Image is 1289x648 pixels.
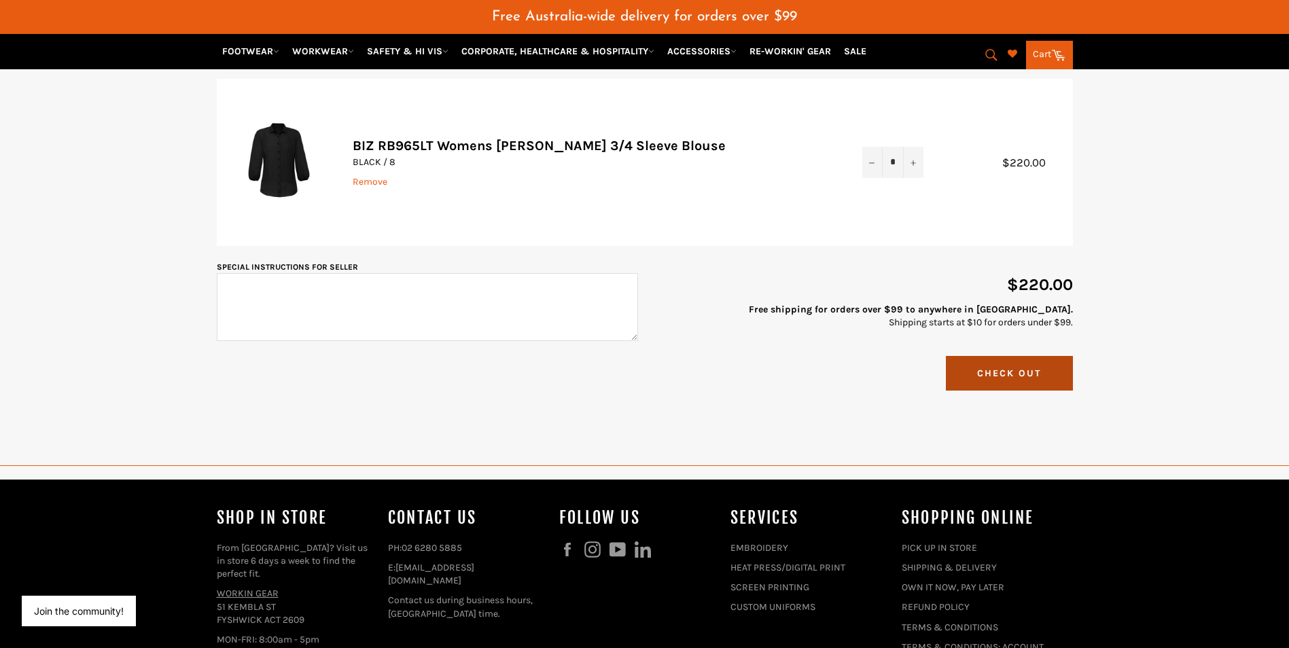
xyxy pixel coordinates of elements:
a: EMBROIDERY [730,542,788,554]
a: CORPORATE, HEALTHCARE & HOSPITALITY [456,39,660,63]
p: 51 KEMBLA ST FYSHWICK ACT 2609 [217,587,374,626]
a: Remove [353,176,387,187]
h4: Follow us [559,507,717,529]
a: CUSTOM UNIFORMS [730,601,815,613]
a: WORKIN GEAR [217,588,279,599]
a: 02 6280 5885 [402,542,462,554]
span: Free Australia-wide delivery for orders over $99 [492,10,797,24]
p: E: [388,561,546,588]
a: SHIPPING & DELIVERY [902,562,997,573]
p: $220.00 [652,274,1073,296]
strong: Free shipping for orders over $99 to anywhere in [GEOGRAPHIC_DATA]. [749,304,1073,315]
a: SCREEN PRINTING [730,581,809,593]
a: REFUND POLICY [902,601,970,613]
a: SAFETY & HI VIS [361,39,454,63]
a: SALE [838,39,872,63]
a: Cart [1026,41,1073,69]
a: [EMAIL_ADDRESS][DOMAIN_NAME] [388,562,474,586]
span: $220.00 [1002,156,1059,169]
a: FOOTWEAR [217,39,285,63]
h4: SHOPPING ONLINE [902,507,1059,529]
button: Join the community! [34,605,124,617]
h4: services [730,507,888,529]
a: BIZ RB965LT Womens [PERSON_NAME] 3/4 Sleeve Blouse [353,138,726,154]
p: Shipping starts at $10 for orders under $99. [652,303,1073,329]
a: HEAT PRESS/DIGITAL PRINT [730,562,845,573]
a: RE-WORKIN' GEAR [744,39,836,63]
p: From [GEOGRAPHIC_DATA]? Visit us in store 6 days a week to find the perfect fit. [217,541,374,581]
a: WORKWEAR [287,39,359,63]
h4: Shop In Store [217,507,374,529]
h4: Contact Us [388,507,546,529]
a: PICK UP IN STORE [902,542,977,554]
button: Reduce item quantity by one [862,147,883,177]
button: Increase item quantity by one [903,147,923,177]
p: PH: [388,541,546,554]
a: OWN IT NOW, PAY LATER [902,581,1004,593]
p: BLACK / 8 [353,156,835,168]
p: Contact us during business hours, [GEOGRAPHIC_DATA] time. [388,594,546,620]
img: BIZ RB965LT Womens Lucy 3/4 Sleeve Blouse [237,99,319,221]
label: Special instructions for seller [217,262,358,272]
button: Check Out [946,356,1073,391]
a: TERMS & CONDITIONS [902,622,998,633]
a: ACCESSORIES [662,39,742,63]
